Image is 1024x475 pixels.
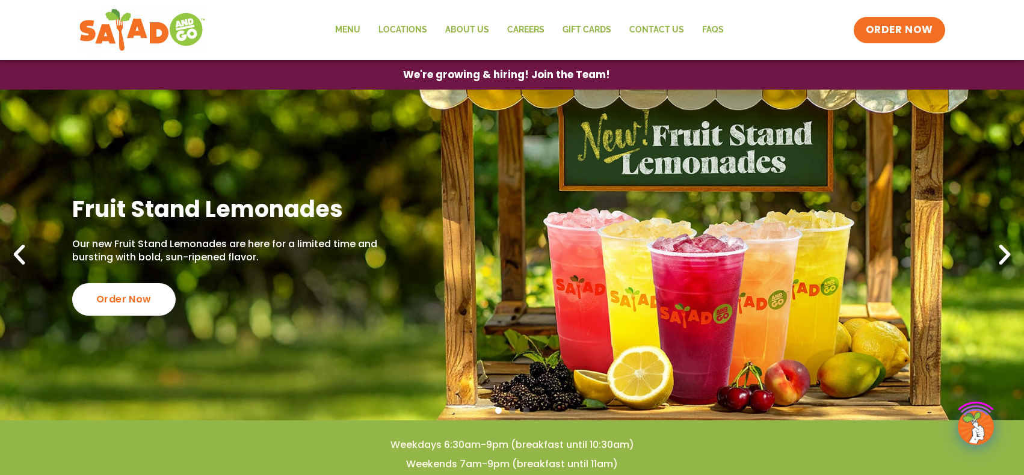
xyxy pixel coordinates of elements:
a: Menu [326,16,369,44]
a: About Us [436,16,498,44]
div: Order Now [72,283,176,316]
h2: Fruit Stand Lemonades [72,194,386,224]
span: Go to slide 1 [495,407,502,414]
a: ORDER NOW [854,17,945,43]
span: Go to slide 2 [509,407,516,414]
a: GIFT CARDS [554,16,620,44]
span: ORDER NOW [866,23,933,37]
a: Locations [369,16,436,44]
h4: Weekdays 6:30am-9pm (breakfast until 10:30am) [24,438,1000,452]
div: Next slide [992,242,1018,268]
div: Previous slide [6,242,32,268]
span: We're growing & hiring! Join the Team! [403,70,610,80]
a: FAQs [693,16,733,44]
nav: Menu [326,16,733,44]
a: Careers [498,16,554,44]
h4: Weekends 7am-9pm (breakfast until 11am) [24,458,1000,471]
a: We're growing & hiring! Join the Team! [385,61,628,89]
span: Go to slide 3 [523,407,529,414]
img: new-SAG-logo-768×292 [79,6,206,54]
p: Our new Fruit Stand Lemonades are here for a limited time and bursting with bold, sun-ripened fla... [72,237,386,265]
a: Contact Us [620,16,693,44]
